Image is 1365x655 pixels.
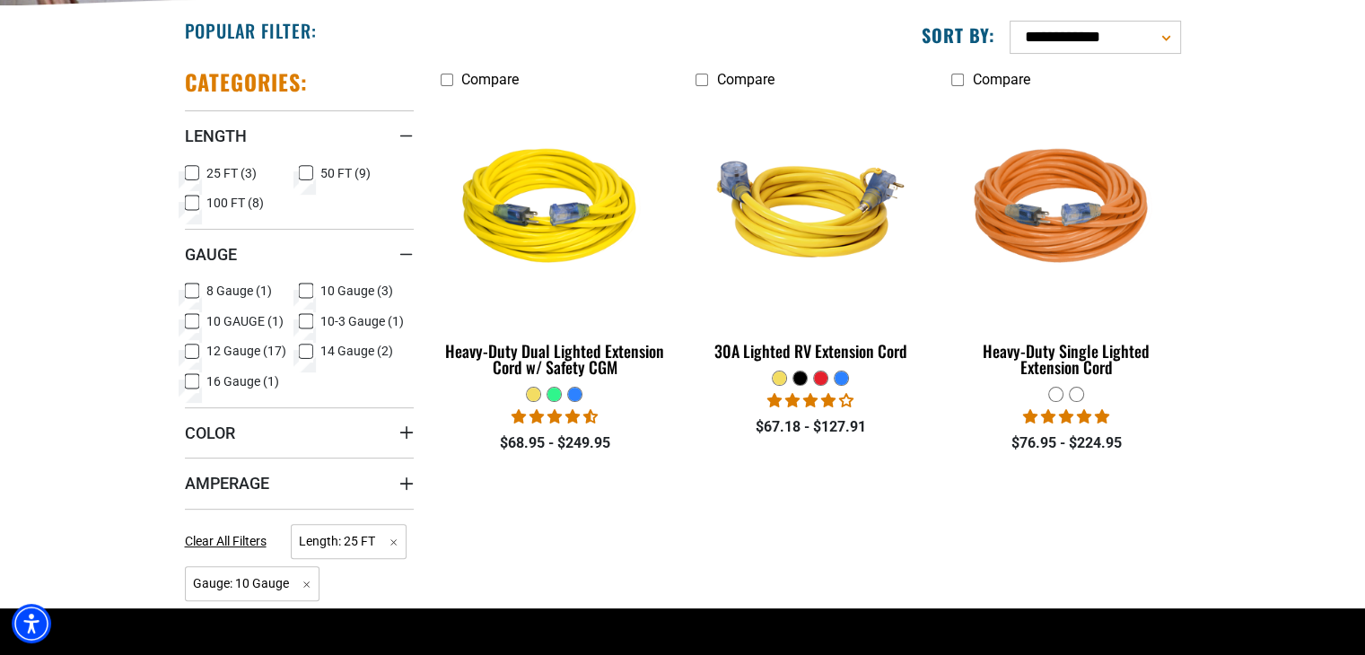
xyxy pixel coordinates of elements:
a: Gauge: 10 Gauge [185,574,320,591]
a: yellow 30A Lighted RV Extension Cord [696,97,924,370]
img: yellow [697,106,923,312]
span: 25 FT (3) [206,167,257,179]
h2: Categories: [185,68,309,96]
span: Gauge [185,244,237,265]
span: 16 Gauge (1) [206,375,279,388]
span: 10-3 Gauge (1) [320,315,404,327]
span: 10 GAUGE (1) [206,315,284,327]
span: Color [185,423,235,443]
span: 8 Gauge (1) [206,284,272,297]
span: 10 Gauge (3) [320,284,393,297]
span: Length: 25 FT [291,524,407,559]
span: 14 Gauge (2) [320,345,393,357]
div: Accessibility Menu [12,604,51,643]
span: 4.11 stars [767,392,853,409]
img: orange [953,106,1179,312]
span: Compare [461,71,519,88]
span: Gauge: 10 Gauge [185,566,320,601]
summary: Color [185,407,414,458]
span: 50 FT (9) [320,167,371,179]
div: $68.95 - $249.95 [441,432,669,454]
div: Heavy-Duty Single Lighted Extension Cord [951,343,1180,375]
span: 4.64 stars [512,408,598,425]
summary: Amperage [185,458,414,508]
summary: Gauge [185,229,414,279]
span: Compare [716,71,774,88]
label: Sort by: [922,23,995,47]
span: 100 FT (8) [206,196,264,209]
a: Length: 25 FT [291,532,407,549]
img: yellow [442,106,668,312]
a: orange Heavy-Duty Single Lighted Extension Cord [951,97,1180,386]
span: 12 Gauge (17) [206,345,286,357]
span: Compare [972,71,1029,88]
span: 5.00 stars [1023,408,1109,425]
a: yellow Heavy-Duty Dual Lighted Extension Cord w/ Safety CGM [441,97,669,386]
h2: Popular Filter: [185,19,317,42]
a: Clear All Filters [185,532,274,551]
div: Heavy-Duty Dual Lighted Extension Cord w/ Safety CGM [441,343,669,375]
div: $67.18 - $127.91 [696,416,924,438]
span: Clear All Filters [185,534,267,548]
div: $76.95 - $224.95 [951,432,1180,454]
span: Length [185,126,247,146]
span: Amperage [185,473,269,493]
summary: Length [185,110,414,161]
div: 30A Lighted RV Extension Cord [696,343,924,359]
